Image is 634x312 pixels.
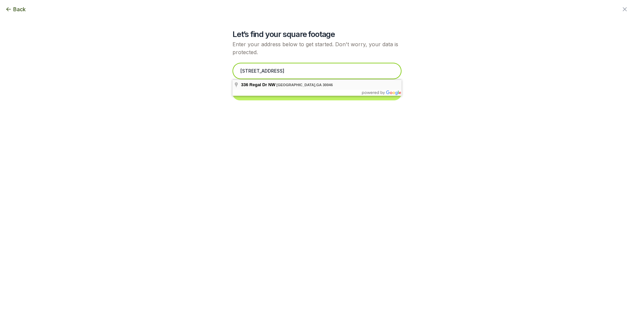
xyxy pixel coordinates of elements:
[241,82,248,87] span: 336
[13,5,26,13] span: Back
[249,82,275,87] span: Regal Dr NW
[232,40,402,56] p: Enter your address below to get started. Don't worry, your data is protected.
[276,83,333,87] span: ,
[373,104,412,118] button: Next Step
[232,29,402,40] h2: Let’s find your square footage
[323,83,333,87] span: 30046
[316,83,322,87] span: GA
[276,83,315,87] span: [GEOGRAPHIC_DATA]
[232,63,402,79] input: Enter your address
[5,5,26,13] button: Back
